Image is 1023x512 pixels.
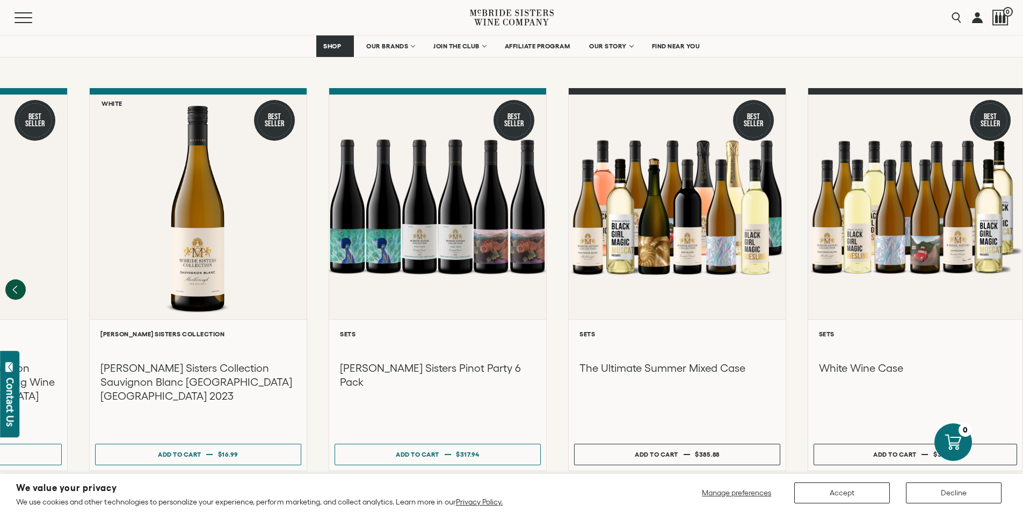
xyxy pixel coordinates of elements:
[873,446,917,462] div: Add to cart
[359,35,421,57] a: OUR BRANDS
[505,42,570,50] span: AFFILIATE PROGRAM
[568,88,786,471] a: Best Seller The Ultimate Summer Mixed Case Sets The Ultimate Summer Mixed Case Add to cart $385.88
[323,42,342,50] span: SHOP
[335,444,541,465] button: Add to cart $317.94
[819,330,1012,337] h6: Sets
[589,42,627,50] span: OUR STORY
[1003,7,1013,17] span: 0
[5,378,16,427] div: Contact Us
[340,361,535,389] h3: [PERSON_NAME] Sisters Pinot Party 6 Pack
[100,361,296,403] h3: [PERSON_NAME] Sisters Collection Sauvignon Blanc [GEOGRAPHIC_DATA] [GEOGRAPHIC_DATA] 2023
[101,100,122,107] h6: White
[95,444,301,465] button: Add to cart $16.99
[582,35,640,57] a: OUR STORY
[635,446,678,462] div: Add to cart
[933,451,957,458] span: $327.88
[89,88,307,471] a: White Best Seller McBride Sisters Collection SauvignonBlanc [PERSON_NAME] Sisters Collection [PER...
[366,42,408,50] span: OUR BRANDS
[329,88,547,471] a: Best Seller McBride Sisters Pinot Party 6 Pack Sets [PERSON_NAME] Sisters Pinot Party 6 Pack Add ...
[819,361,1012,375] h3: White Wine Case
[433,42,480,50] span: JOIN THE CLUB
[5,279,26,300] button: Previous
[218,451,238,458] span: $16.99
[695,482,778,503] button: Manage preferences
[316,35,354,57] a: SHOP
[808,88,1023,471] a: Best Seller White Wine Case Sets White Wine Case Add to cart $327.88
[645,35,707,57] a: FIND NEAR YOU
[14,12,53,23] button: Mobile Menu Trigger
[396,446,439,462] div: Add to cart
[814,444,1017,465] button: Add to cart $327.88
[579,330,775,337] h6: Sets
[456,451,480,458] span: $317.94
[652,42,700,50] span: FIND NEAR YOU
[794,482,890,503] button: Accept
[695,451,720,458] span: $385.88
[574,444,780,465] button: Add to cart $385.88
[340,330,535,337] h6: Sets
[959,423,972,437] div: 0
[498,35,577,57] a: AFFILIATE PROGRAM
[158,446,201,462] div: Add to cart
[16,484,503,493] h2: We value your privacy
[456,497,503,506] a: Privacy Policy.
[100,330,296,337] h6: [PERSON_NAME] Sisters Collection
[702,488,771,497] span: Manage preferences
[16,497,503,507] p: We use cookies and other technologies to personalize your experience, perform marketing, and coll...
[906,482,1002,503] button: Decline
[579,361,775,375] h3: The Ultimate Summer Mixed Case
[426,35,492,57] a: JOIN THE CLUB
